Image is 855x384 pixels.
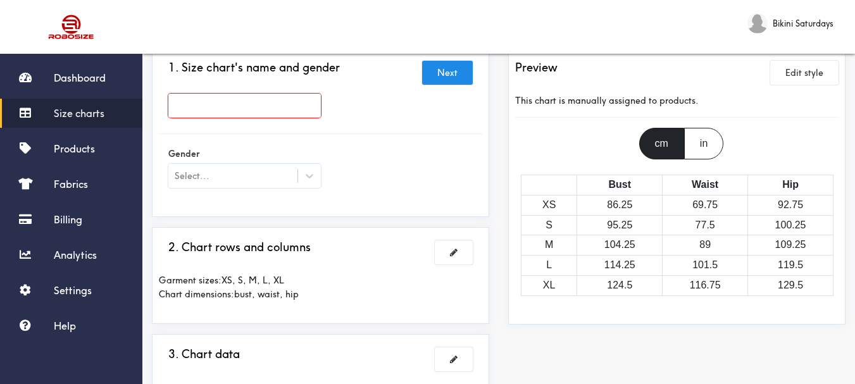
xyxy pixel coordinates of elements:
td: L [521,256,577,276]
button: Edit style [770,61,839,85]
td: 77.5 [663,215,748,235]
td: S [521,215,577,235]
td: 95.25 [577,215,663,235]
h3: 1. Size chart's name and gender [168,61,340,75]
th: Waist [663,175,748,195]
td: 124.5 [577,275,663,295]
td: 119.5 [748,256,833,276]
td: 116.75 [663,275,748,295]
td: 86.25 [577,195,663,215]
span: Size charts [54,107,104,120]
td: 89 [663,235,748,256]
td: 114.25 [577,256,663,276]
h3: 2. Chart rows and columns [168,240,311,254]
div: Select... [175,169,209,183]
div: cm [639,128,684,159]
span: Settings [54,284,92,297]
span: Help [54,319,76,332]
td: 101.5 [663,256,748,276]
span: Dashboard [54,71,106,84]
span: Analytics [54,249,97,261]
th: Bust [577,175,663,195]
button: Next [422,61,473,85]
td: 100.25 [748,215,833,235]
img: Bikini Saturdays [747,13,768,34]
div: Garment sizes: XS, S, M, L, XL Chart dimensions: bust, waist, hip [159,264,482,311]
span: Billing [54,213,82,226]
td: XS [521,195,577,215]
h3: Preview [515,61,558,75]
td: 129.5 [748,275,833,295]
th: Hip [748,175,833,195]
label: Gender [168,144,321,164]
td: 104.25 [577,235,663,256]
td: 92.75 [748,195,833,215]
h3: 3. Chart data [168,347,240,361]
span: Products [54,142,95,155]
div: in [684,128,723,159]
img: Robosize [24,9,119,44]
span: Bikini Saturdays [773,16,833,30]
div: This chart is manually assigned to products. [515,84,839,118]
td: M [521,235,577,256]
td: XL [521,275,577,295]
td: 69.75 [663,195,748,215]
span: Fabrics [54,178,88,190]
td: 109.25 [748,235,833,256]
